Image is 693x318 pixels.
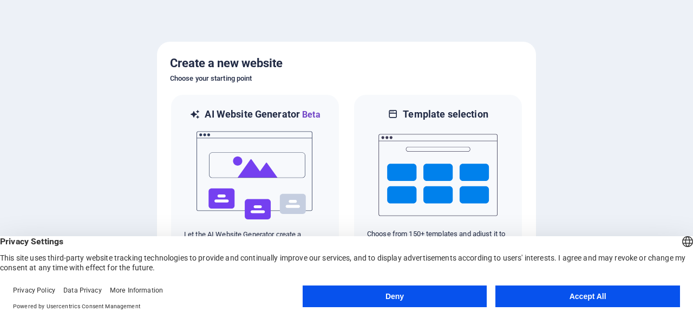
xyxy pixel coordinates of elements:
div: Template selectionChoose from 150+ templates and adjust it to you needs. [353,94,523,263]
h6: AI Website Generator [205,108,320,121]
h6: Template selection [403,108,488,121]
h5: Create a new website [170,55,523,72]
img: ai [195,121,315,230]
p: Choose from 150+ templates and adjust it to you needs. [367,229,509,249]
div: AI Website GeneratorBetaaiLet the AI Website Generator create a website based on your input. [170,94,340,263]
h6: Choose your starting point [170,72,523,85]
span: Beta [300,109,321,120]
p: Let the AI Website Generator create a website based on your input. [184,230,326,249]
